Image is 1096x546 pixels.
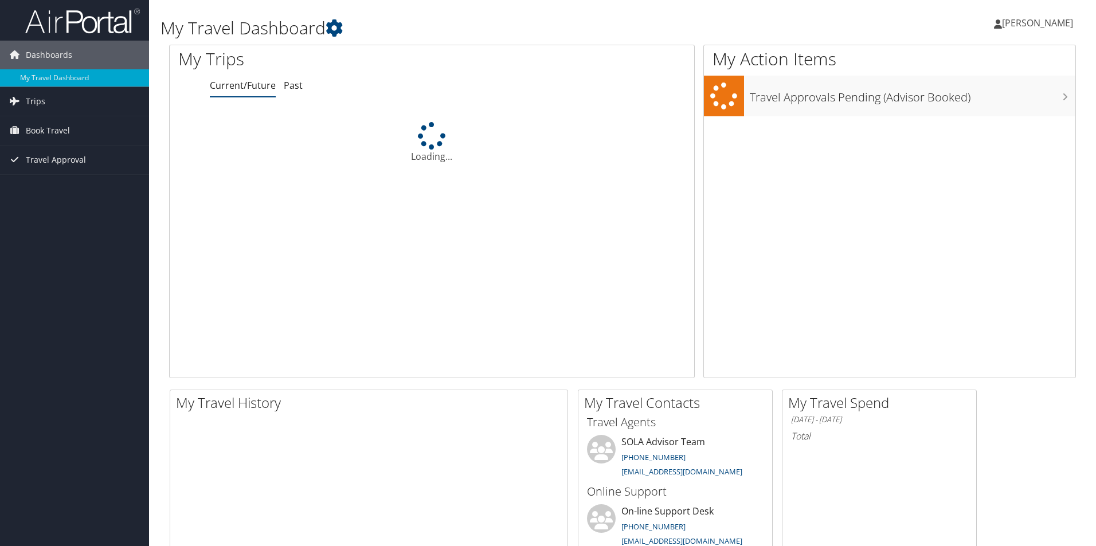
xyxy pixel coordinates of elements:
[26,146,86,174] span: Travel Approval
[26,41,72,69] span: Dashboards
[26,87,45,116] span: Trips
[210,79,276,92] a: Current/Future
[170,122,694,163] div: Loading...
[176,393,567,413] h2: My Travel History
[621,536,742,546] a: [EMAIL_ADDRESS][DOMAIN_NAME]
[284,79,303,92] a: Past
[621,521,686,532] a: [PHONE_NUMBER]
[704,47,1075,71] h1: My Action Items
[788,393,976,413] h2: My Travel Spend
[791,414,968,425] h6: [DATE] - [DATE]
[1002,17,1073,29] span: [PERSON_NAME]
[584,393,772,413] h2: My Travel Contacts
[621,452,686,462] a: [PHONE_NUMBER]
[26,116,70,145] span: Book Travel
[791,430,968,442] h6: Total
[178,47,467,71] h1: My Trips
[587,484,764,500] h3: Online Support
[587,414,764,430] h3: Travel Agents
[750,84,1075,105] h3: Travel Approvals Pending (Advisor Booked)
[994,6,1085,40] a: [PERSON_NAME]
[704,76,1075,116] a: Travel Approvals Pending (Advisor Booked)
[581,435,769,482] li: SOLA Advisor Team
[161,16,777,40] h1: My Travel Dashboard
[621,466,742,477] a: [EMAIL_ADDRESS][DOMAIN_NAME]
[25,7,140,34] img: airportal-logo.png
